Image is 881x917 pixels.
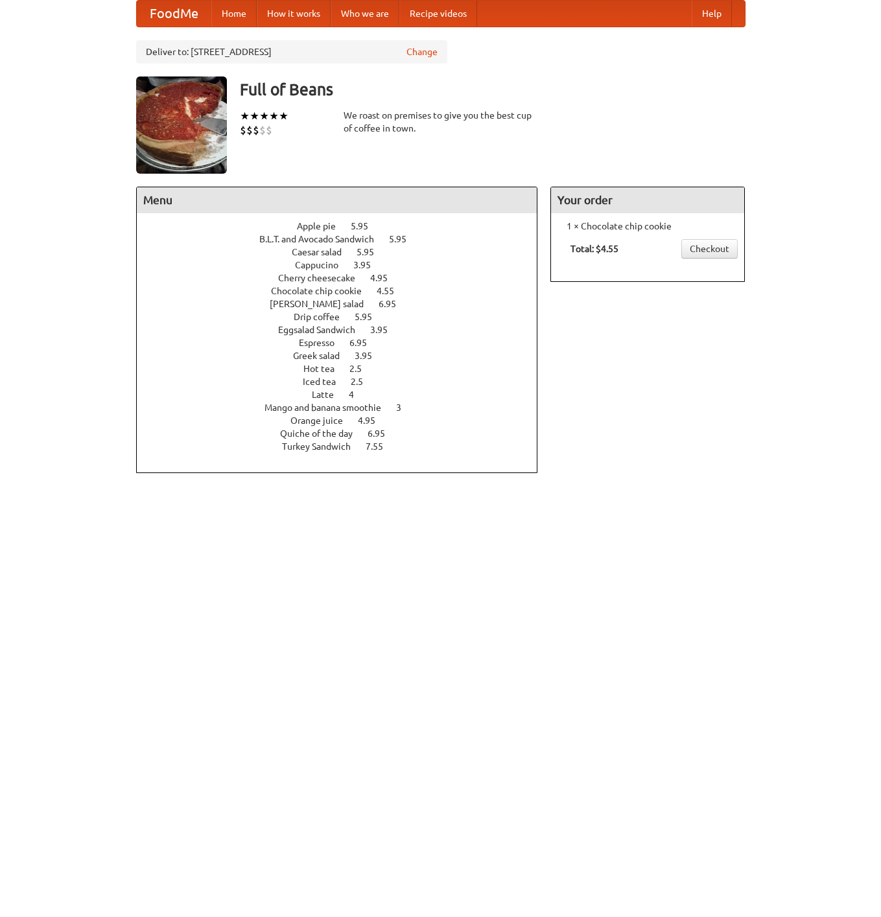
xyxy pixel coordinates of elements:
[681,239,738,259] a: Checkout
[282,441,364,452] span: Turkey Sandwich
[368,428,398,439] span: 6.95
[278,325,368,335] span: Eggsalad Sandwich
[299,338,347,348] span: Espresso
[299,338,391,348] a: Espresso 6.95
[303,364,347,374] span: Hot tea
[351,221,381,231] span: 5.95
[269,109,279,123] li: ★
[377,286,407,296] span: 4.55
[250,109,259,123] li: ★
[349,389,367,400] span: 4
[136,40,447,64] div: Deliver to: [STREET_ADDRESS]
[389,234,419,244] span: 5.95
[379,299,409,309] span: 6.95
[353,260,384,270] span: 3.95
[355,312,385,322] span: 5.95
[355,351,385,361] span: 3.95
[344,109,538,135] div: We roast on premises to give you the best cup of coffee in town.
[270,299,420,309] a: [PERSON_NAME] salad 6.95
[290,415,399,426] a: Orange juice 4.95
[240,76,746,102] h3: Full of Beans
[280,428,409,439] a: Quiche of the day 6.95
[295,260,351,270] span: Cappucino
[137,1,211,27] a: FoodMe
[264,402,425,413] a: Mango and banana smoothie 3
[370,273,401,283] span: 4.95
[257,1,331,27] a: How it works
[278,273,368,283] span: Cherry cheesecake
[253,123,259,137] li: $
[331,1,399,27] a: Who we are
[303,377,387,387] a: Iced tea 2.5
[259,123,266,137] li: $
[259,234,387,244] span: B.L.T. and Avocado Sandwich
[294,312,396,322] a: Drip coffee 5.95
[295,260,395,270] a: Cappucino 3.95
[366,441,396,452] span: 7.55
[396,402,414,413] span: 3
[259,109,269,123] li: ★
[278,325,412,335] a: Eggsalad Sandwich 3.95
[211,1,257,27] a: Home
[292,247,355,257] span: Caesar salad
[351,377,376,387] span: 2.5
[692,1,732,27] a: Help
[271,286,375,296] span: Chocolate chip cookie
[293,351,396,361] a: Greek salad 3.95
[312,389,347,400] span: Latte
[297,221,392,231] a: Apple pie 5.95
[551,187,744,213] h4: Your order
[270,299,377,309] span: [PERSON_NAME] salad
[293,351,353,361] span: Greek salad
[292,247,398,257] a: Caesar salad 5.95
[136,76,227,174] img: angular.jpg
[406,45,438,58] a: Change
[303,377,349,387] span: Iced tea
[358,415,388,426] span: 4.95
[294,312,353,322] span: Drip coffee
[271,286,418,296] a: Chocolate chip cookie 4.55
[280,428,366,439] span: Quiche of the day
[570,244,618,254] b: Total: $4.55
[279,109,288,123] li: ★
[349,364,375,374] span: 2.5
[349,338,380,348] span: 6.95
[370,325,401,335] span: 3.95
[259,234,430,244] a: B.L.T. and Avocado Sandwich 5.95
[558,220,738,233] li: 1 × Chocolate chip cookie
[246,123,253,137] li: $
[264,402,394,413] span: Mango and banana smoothie
[399,1,477,27] a: Recipe videos
[312,389,378,400] a: Latte 4
[240,109,250,123] li: ★
[266,123,272,137] li: $
[137,187,537,213] h4: Menu
[278,273,412,283] a: Cherry cheesecake 4.95
[282,441,407,452] a: Turkey Sandwich 7.55
[297,221,349,231] span: Apple pie
[240,123,246,137] li: $
[357,247,387,257] span: 5.95
[303,364,386,374] a: Hot tea 2.5
[290,415,356,426] span: Orange juice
